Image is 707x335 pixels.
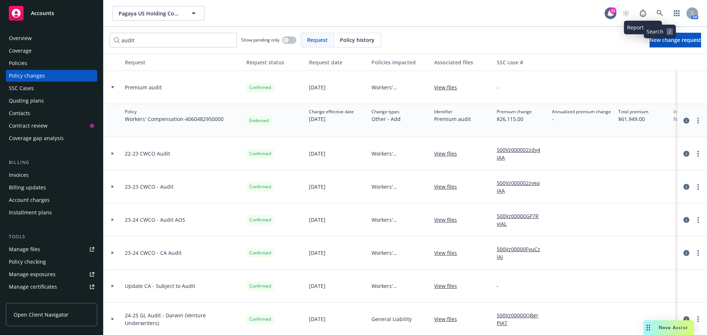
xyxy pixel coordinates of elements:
a: Switch app [669,6,684,21]
span: Workers' Compensation - [GEOGRAPHIC_DATA] [372,183,428,190]
span: Identifier [434,108,471,115]
span: Change types [372,108,401,115]
div: Toggle Row Expanded [103,236,122,270]
a: View files [434,216,463,224]
span: Accounts [31,10,54,16]
a: 500Vz00000GP7RvIAL [497,212,546,228]
div: Overview [9,32,32,44]
button: Policies impacted [369,53,431,71]
span: Change effective date [309,108,354,115]
a: Manage certificates [6,281,97,293]
span: Confirmed [249,250,271,256]
span: Total premium [618,108,648,115]
div: SSC case # [497,58,546,66]
div: Installment plans [9,207,52,218]
div: Manage claims [9,293,46,305]
span: 22-23 CWCO Audit [125,150,170,157]
button: Request [122,53,243,71]
span: [DATE] [309,150,326,157]
span: Workers' Compensation - [GEOGRAPHIC_DATA] [372,249,428,257]
span: - [497,282,499,290]
span: Show pending only [241,37,279,43]
a: circleInformation [682,315,691,324]
div: Manage files [9,243,40,255]
a: Installment plans [6,207,97,218]
span: General Liability [372,315,412,323]
span: Workers' Compensation - 4060482950000 [125,115,224,123]
span: Nova Assist [659,324,688,331]
div: Policy checking [9,256,46,268]
a: more [694,249,703,257]
span: Confirmed [249,217,271,223]
a: Invoices [6,169,97,181]
span: Not invoiced [673,115,704,123]
div: Contacts [9,107,30,119]
span: Premium audit [434,115,471,123]
span: Request [307,36,328,44]
div: Toggle Row Expanded [103,71,122,104]
a: New change request [650,33,701,47]
span: New change request [650,36,701,43]
div: Coverage [9,45,32,57]
span: [DATE] [309,216,326,224]
a: Policy changes [6,70,97,82]
span: [DATE] [309,282,326,290]
a: 500Vz00000QBgrPIAT [497,311,546,327]
div: Drag to move [644,320,653,335]
div: Billing updates [9,182,46,193]
a: circleInformation [682,182,691,191]
div: Manage certificates [9,281,57,293]
span: Workers' Compensation - AOS [372,150,428,157]
span: Policy history [340,36,374,44]
a: 500Vz000002zdy4IAA [497,146,546,161]
a: View files [434,282,463,290]
span: Update CA - Subject to Audit [125,282,195,290]
button: Pagaya US Holding Company LLC [112,6,204,21]
div: Invoices [9,169,29,181]
span: Workers' Compensation [372,83,428,91]
span: Invoiced [673,108,704,115]
a: View files [434,150,463,157]
a: circleInformation [682,149,691,158]
span: Pagaya US Holding Company LLC [119,10,182,17]
span: [DATE] [309,83,326,91]
div: Toggle Row Expanded [103,203,122,236]
a: more [694,182,703,191]
a: circleInformation [682,116,691,125]
span: [DATE] [309,315,326,323]
div: Toggle Row Expanded [103,104,122,137]
span: Confirmed [249,183,271,190]
span: Confirmed [249,283,271,289]
span: 23-24 CWCO - Audit AOS [125,216,185,224]
span: Manage exposures [6,268,97,280]
a: Policies [6,57,97,69]
a: Report a Bug [636,6,650,21]
span: Other - Add [372,115,401,123]
a: Coverage [6,45,97,57]
a: Quoting plans [6,95,97,107]
div: SSC Cases [9,82,34,94]
div: Request status [246,58,303,66]
a: View files [434,183,463,190]
span: 23-23 CWCO - Audit [125,183,173,190]
span: 24-25 GL Audit - Darwin (Venture Underwriters) [125,311,240,327]
div: Toggle Row Expanded [103,170,122,203]
span: [DATE] [309,249,326,257]
span: Premium change [497,108,532,115]
a: Start snowing [619,6,633,21]
a: Manage files [6,243,97,255]
div: Policies impacted [372,58,428,66]
a: Contacts [6,107,97,119]
div: Account charges [9,194,50,206]
span: Confirmed [249,316,271,322]
a: Manage claims [6,293,97,305]
span: Confirmed [249,150,271,157]
span: 23-24 CWCO - CA Audit [125,249,182,257]
div: Toggle Row Expanded [103,137,122,170]
button: Associated files [431,53,494,71]
div: Policy changes [9,70,45,82]
span: $26,115.00 [497,115,532,123]
a: Search [653,6,667,21]
span: Policy [125,108,224,115]
a: Account charges [6,194,97,206]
